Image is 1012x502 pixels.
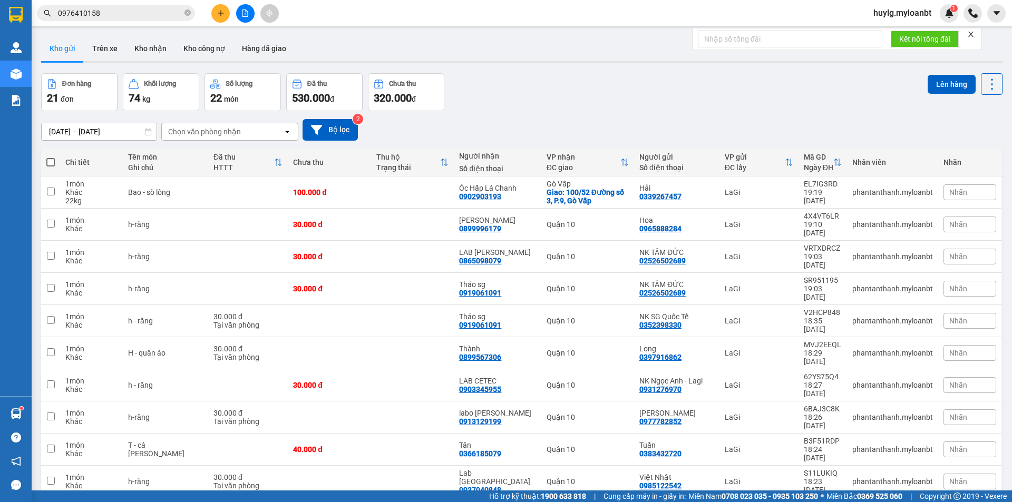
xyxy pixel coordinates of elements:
[725,477,793,486] div: LaGi
[459,152,536,160] div: Người nhận
[389,80,416,87] div: Chưa thu
[722,492,818,500] strong: 0708 023 035 - 0935 103 250
[949,252,967,261] span: Nhãn
[128,284,203,293] div: h-răng
[547,445,629,454] div: Quận 10
[547,163,620,172] div: ĐC giao
[804,188,842,205] div: 19:19 [DATE]
[639,449,682,458] div: 0383432720
[639,385,682,393] div: 0931276970
[547,284,629,293] div: Quận 10
[852,477,933,486] div: phantanthanh.myloanbt
[123,73,199,111] button: Khối lượng74kg
[949,284,967,293] span: Nhãn
[307,80,327,87] div: Đã thu
[949,349,967,357] span: Nhãn
[804,317,842,333] div: 18:35 [DATE]
[211,4,230,23] button: plus
[126,36,175,61] button: Kho nhận
[241,9,249,17] span: file-add
[353,114,363,124] sup: 2
[41,73,118,111] button: Đơn hàng21đơn
[459,385,501,393] div: 0903345955
[725,188,793,196] div: LaGi
[852,317,933,325] div: phantanthanh.myloanbt
[11,432,21,442] span: question-circle
[804,469,842,477] div: S11LUKIQ
[804,308,842,317] div: V2HCP848
[639,192,682,201] div: 0339267457
[804,477,842,494] div: 18:23 [DATE]
[128,381,203,389] div: h - răng
[547,220,629,229] div: Quận 10
[949,477,967,486] span: Nhãn
[804,244,842,252] div: VRTXDRCZ
[459,449,501,458] div: 0366185079
[128,317,203,325] div: h - răng
[547,317,629,325] div: Quận 10
[639,289,686,297] div: 02526502689
[65,353,118,361] div: Khác
[639,473,714,481] div: Việt Nhật
[804,220,842,237] div: 19:10 [DATE]
[804,445,842,462] div: 18:24 [DATE]
[594,490,596,502] span: |
[65,385,118,393] div: Khác
[725,381,793,389] div: LaGi
[821,494,824,498] span: ⚪️
[725,220,793,229] div: LaGi
[943,158,996,166] div: Nhãn
[952,5,956,12] span: 1
[65,216,118,224] div: 1 món
[852,220,933,229] div: phantanthanh.myloanbt
[330,95,334,103] span: đ
[293,220,366,229] div: 30.000 đ
[547,188,629,205] div: Giao: 100/52 Đường số 3, P.9, Gò Vấp
[547,252,629,261] div: Quận 10
[11,456,21,466] span: notification
[852,381,933,389] div: phantanthanh.myloanbt
[541,149,634,176] th: Toggle SortBy
[459,469,536,486] div: Lab Nhật Mỹ
[547,413,629,421] div: Quận 10
[639,321,682,329] div: 0352398330
[65,257,118,265] div: Khác
[725,349,793,357] div: LaGi
[639,409,714,417] div: Quang Phượng
[11,95,22,106] img: solution-icon
[639,248,714,257] div: NK TÂM ĐỨC
[65,248,118,257] div: 1 món
[210,92,222,104] span: 22
[65,289,118,297] div: Khác
[459,248,536,257] div: LAB Hưng Thịnh
[992,8,1001,18] span: caret-down
[128,153,203,161] div: Tên món
[804,437,842,445] div: B3F51RDP
[84,36,126,61] button: Trên xe
[945,8,954,18] img: icon-new-feature
[698,31,882,47] input: Nhập số tổng đài
[9,7,23,23] img: logo-vxr
[371,149,454,176] th: Toggle SortBy
[208,149,288,176] th: Toggle SortBy
[213,481,283,490] div: Tại văn phòng
[65,312,118,321] div: 1 món
[293,188,366,196] div: 100.000 đ
[804,212,842,220] div: 4X4VT6LR
[236,4,255,23] button: file-add
[804,180,842,188] div: EL7IG3RD
[804,381,842,398] div: 18:27 [DATE]
[142,95,150,103] span: kg
[41,36,84,61] button: Kho gửi
[65,196,118,205] div: 22 kg
[128,413,203,421] div: h-răng
[42,123,157,140] input: Select a date range.
[65,377,118,385] div: 1 món
[65,280,118,289] div: 1 món
[128,349,203,357] div: H - quần áo
[804,405,842,413] div: 6BAJ3C8K
[459,377,536,385] div: LAB CETEC
[639,344,714,353] div: Long
[547,153,620,161] div: VP nhận
[376,153,441,161] div: Thu hộ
